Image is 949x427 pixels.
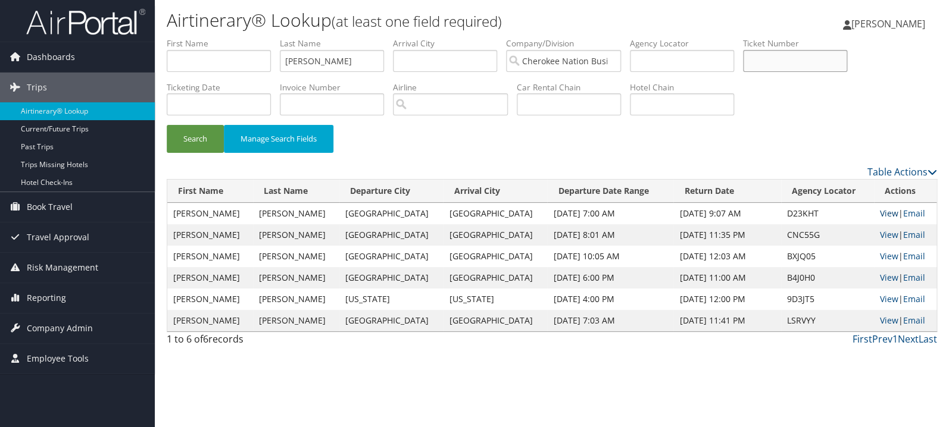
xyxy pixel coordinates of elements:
[867,165,937,178] a: Table Actions
[673,267,781,288] td: [DATE] 11:00 AM
[898,332,919,346] a: Next
[874,246,936,267] td: |
[167,288,253,310] td: [PERSON_NAME]
[872,332,892,346] a: Prev
[443,267,547,288] td: [GEOGRAPHIC_DATA]
[903,229,925,240] a: Email
[547,267,673,288] td: [DATE] 6:00 PM
[880,272,898,283] a: View
[781,203,874,224] td: D23KHT
[630,81,743,93] label: Hotel Chain
[919,332,937,346] a: Last
[27,192,73,222] span: Book Travel
[27,313,93,343] span: Company Admin
[339,224,444,246] td: [GEOGRAPHIC_DATA]
[280,81,393,93] label: Invoice Number
[167,332,346,352] div: 1 to 6 of records
[874,180,936,203] th: Actions
[673,288,781,310] td: [DATE] 12:00 PM
[874,267,936,288] td: |
[903,272,925,283] a: Email
[851,17,925,30] span: [PERSON_NAME]
[892,332,898,346] a: 1
[903,208,925,219] a: Email
[27,283,66,313] span: Reporting
[630,37,743,49] label: Agency Locator
[253,267,339,288] td: [PERSON_NAME]
[167,224,253,246] td: [PERSON_NAME]
[27,73,47,102] span: Trips
[781,310,874,331] td: LSRVYY
[903,250,925,262] a: Email
[781,180,874,203] th: Agency Locator: activate to sort column ascending
[547,203,673,224] td: [DATE] 7:00 AM
[781,224,874,246] td: CNC55G
[443,288,547,310] td: [US_STATE]
[443,224,547,246] td: [GEOGRAPHIC_DATA]
[393,81,517,93] label: Airline
[506,37,630,49] label: Company/Division
[874,288,936,310] td: |
[673,246,781,267] td: [DATE] 12:03 AM
[843,6,937,42] a: [PERSON_NAME]
[673,180,781,203] th: Return Date: activate to sort column ascending
[203,332,208,346] span: 6
[167,203,253,224] td: [PERSON_NAME]
[253,180,339,203] th: Last Name: activate to sort column ascending
[880,315,898,326] a: View
[880,229,898,240] a: View
[781,246,874,267] td: BXJQ05
[167,81,280,93] label: Ticketing Date
[253,310,339,331] td: [PERSON_NAME]
[280,37,393,49] label: Last Name
[167,180,253,203] th: First Name: activate to sort column ascending
[167,125,224,153] button: Search
[874,203,936,224] td: |
[167,267,253,288] td: [PERSON_NAME]
[393,37,506,49] label: Arrival City
[673,310,781,331] td: [DATE] 11:41 PM
[253,246,339,267] td: [PERSON_NAME]
[547,180,673,203] th: Departure Date Range: activate to sort column ascending
[673,224,781,246] td: [DATE] 11:35 PM
[517,81,630,93] label: Car Rental Chain
[547,288,673,310] td: [DATE] 4:00 PM
[332,11,502,31] small: (at least one field required)
[27,253,98,282] span: Risk Management
[880,293,898,304] a: View
[781,288,874,310] td: 9D3JT5
[339,288,444,310] td: [US_STATE]
[167,8,680,33] h1: Airtinerary® Lookup
[27,344,89,373] span: Employee Tools
[547,246,673,267] td: [DATE] 10:05 AM
[903,293,925,304] a: Email
[339,310,444,331] td: [GEOGRAPHIC_DATA]
[853,332,872,346] a: First
[339,203,444,224] td: [GEOGRAPHIC_DATA]
[339,180,444,203] th: Departure City: activate to sort column ascending
[27,42,75,72] span: Dashboards
[167,37,280,49] label: First Name
[874,224,936,246] td: |
[443,180,547,203] th: Arrival City: activate to sort column ascending
[26,8,145,36] img: airportal-logo.png
[547,310,673,331] td: [DATE] 7:03 AM
[339,267,444,288] td: [GEOGRAPHIC_DATA]
[443,203,547,224] td: [GEOGRAPHIC_DATA]
[167,310,253,331] td: [PERSON_NAME]
[781,267,874,288] td: B4J0H0
[880,250,898,262] a: View
[167,246,253,267] td: [PERSON_NAME]
[547,224,673,246] td: [DATE] 8:01 AM
[253,203,339,224] td: [PERSON_NAME]
[880,208,898,219] a: View
[673,203,781,224] td: [DATE] 9:07 AM
[903,315,925,326] a: Email
[253,224,339,246] td: [PERSON_NAME]
[339,246,444,267] td: [GEOGRAPHIC_DATA]
[743,37,856,49] label: Ticket Number
[224,125,333,153] button: Manage Search Fields
[253,288,339,310] td: [PERSON_NAME]
[443,310,547,331] td: [GEOGRAPHIC_DATA]
[27,222,89,252] span: Travel Approval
